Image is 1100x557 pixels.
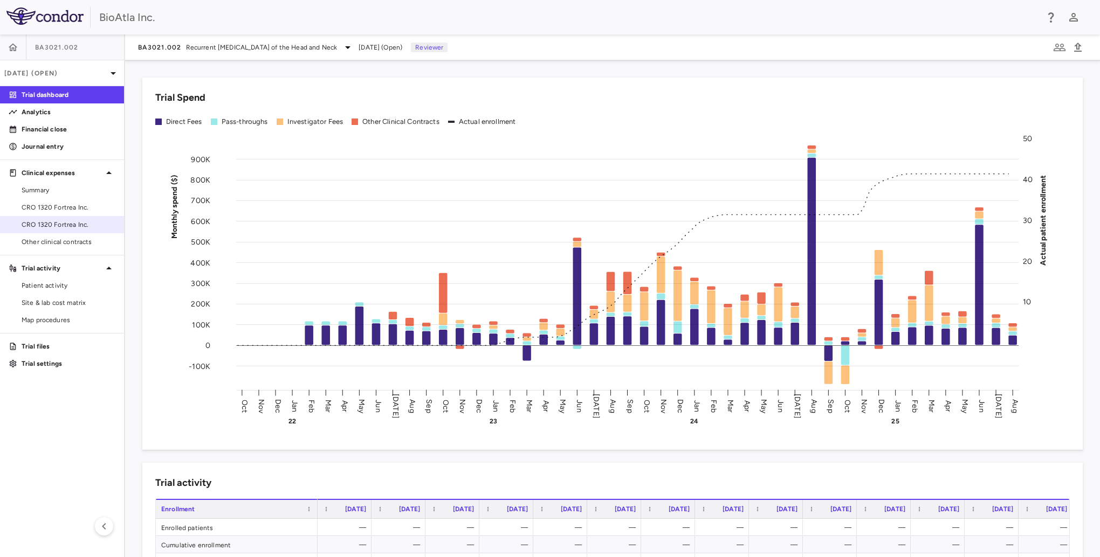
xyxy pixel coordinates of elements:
text: Dec [475,399,484,413]
text: Jan [692,400,702,412]
tspan: 400K [190,258,210,267]
text: 23 [490,417,497,425]
div: — [867,519,905,536]
text: Apr [742,400,752,412]
span: [DATE] [669,505,690,513]
text: Mar [324,399,333,412]
text: Nov [860,399,869,413]
p: Trial dashboard [22,90,115,100]
span: [DATE] [830,505,851,513]
tspan: Monthly spend ($) [170,175,179,239]
div: — [327,519,366,536]
span: [DATE] [345,505,366,513]
tspan: 900K [191,155,210,164]
text: Aug [1010,399,1020,413]
span: Map procedures [22,315,115,325]
text: Nov [257,399,266,413]
p: Trial activity [22,263,102,273]
div: — [1028,519,1067,536]
span: Patient activity [22,281,115,290]
span: CRO 1320 Fortrea Inc. [22,220,115,229]
text: [DATE] [994,394,1003,419]
tspan: 0 [205,341,210,350]
tspan: 100K [192,320,210,329]
h6: Trial Spend [155,90,205,105]
p: Clinical expenses [22,168,102,178]
tspan: 30 [1023,215,1032,225]
div: — [489,536,528,553]
text: Jan [491,400,500,412]
text: May [558,399,567,413]
span: Recurrent [MEDICAL_DATA] of the Head and Neck [186,43,338,52]
div: — [1028,536,1067,553]
div: Cumulative enrollment [156,536,318,553]
text: Dec [877,399,886,413]
p: Financial close [22,124,115,134]
div: — [435,519,474,536]
span: Enrollment [161,505,195,513]
div: Actual enrollment [459,117,516,127]
text: [DATE] [793,394,802,419]
div: — [543,536,582,553]
tspan: 500K [191,238,210,247]
text: 24 [690,417,698,425]
span: [DATE] [1046,505,1067,513]
div: — [759,536,797,553]
div: — [651,536,690,553]
div: — [705,519,744,536]
text: Feb [307,399,316,412]
div: — [489,519,528,536]
text: Jan [893,400,903,412]
div: Direct Fees [166,117,202,127]
span: [DATE] [723,505,744,513]
text: Jan [290,400,299,412]
tspan: -100K [189,361,210,371]
div: — [920,536,959,553]
div: — [543,519,582,536]
span: BA3021.002 [35,43,79,52]
span: Summary [22,185,115,195]
div: — [813,536,851,553]
div: — [381,519,420,536]
div: Investigator Fees [287,117,343,127]
text: Oct [843,399,852,412]
div: Other Clinical Contracts [362,117,439,127]
p: [DATE] (Open) [4,68,107,78]
text: Nov [458,399,467,413]
text: Nov [659,399,668,413]
tspan: 20 [1023,256,1032,266]
div: — [813,519,851,536]
span: [DATE] [776,505,797,513]
h6: Trial activity [155,476,211,490]
span: [DATE] [399,505,420,513]
tspan: 600K [191,217,210,226]
text: 25 [891,417,899,425]
text: Jun [776,400,785,412]
tspan: Actual patient enrollment [1039,175,1048,265]
text: Mar [525,399,534,412]
text: May [357,399,366,413]
div: — [597,519,636,536]
tspan: 700K [191,196,210,205]
text: Mar [927,399,936,412]
text: [DATE] [391,394,400,419]
div: — [705,536,744,553]
div: — [327,536,366,553]
div: Pass-throughs [222,117,268,127]
text: [DATE] [592,394,601,419]
text: Sep [625,399,635,413]
span: [DATE] [938,505,959,513]
div: — [597,536,636,553]
text: Aug [809,399,819,413]
div: — [381,536,420,553]
p: Trial files [22,342,115,351]
div: — [974,519,1013,536]
text: Jun [575,400,584,412]
text: Feb [508,399,517,412]
p: Trial settings [22,359,115,368]
img: logo-full-SnFGN8VE.png [6,8,84,25]
span: BA3021.002 [138,43,182,52]
tspan: 50 [1023,134,1032,143]
text: Mar [726,399,735,412]
tspan: 10 [1023,297,1031,307]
